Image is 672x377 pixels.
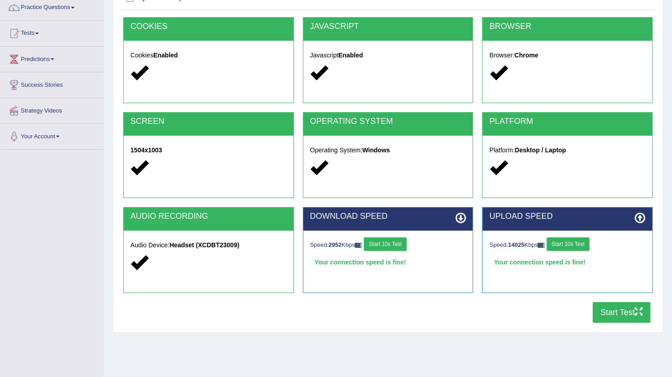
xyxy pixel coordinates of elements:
h2: DOWNLOAD SPEED [310,212,466,221]
a: Predictions [0,47,103,69]
h5: Audio Device: [130,242,287,249]
h5: Browser: [489,52,645,59]
strong: Enabled [338,52,363,59]
strong: 1504x1003 [130,146,162,154]
strong: Windows [362,146,390,154]
h5: Operating System: [310,147,466,154]
a: Tests [0,21,103,43]
h5: Platform: [489,147,645,154]
strong: 2952 [329,241,342,248]
strong: Desktop / Laptop [514,146,566,154]
strong: Chrome [514,52,538,59]
h2: BROWSER [489,22,645,31]
h2: COOKIES [130,22,287,31]
strong: Enabled [153,52,178,59]
h5: Cookies [130,52,287,59]
h5: Javascript [310,52,466,59]
strong: Headset (XCDBT23009) [169,241,239,249]
img: ajax-loader-fb-connection.gif [355,243,362,248]
button: Start 10s Test [364,237,407,251]
h2: OPERATING SYSTEM [310,117,466,126]
a: Your Account [0,124,103,146]
h2: UPLOAD SPEED [489,212,645,221]
button: Start 10s Test [547,237,589,251]
a: Strategy Videos [0,98,103,121]
h2: AUDIO RECORDING [130,212,287,221]
div: Your connection speed is fine! [489,255,645,269]
h2: JAVASCRIPT [310,22,466,31]
div: Your connection speed is fine! [310,255,466,269]
div: Speed: Kbps [310,237,466,253]
button: Start Test [593,302,650,323]
img: ajax-loader-fb-connection.gif [538,243,545,248]
h2: PLATFORM [489,117,645,126]
div: Speed: Kbps [489,237,645,253]
strong: 14025 [508,241,524,248]
h2: SCREEN [130,117,287,126]
a: Success Stories [0,72,103,95]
